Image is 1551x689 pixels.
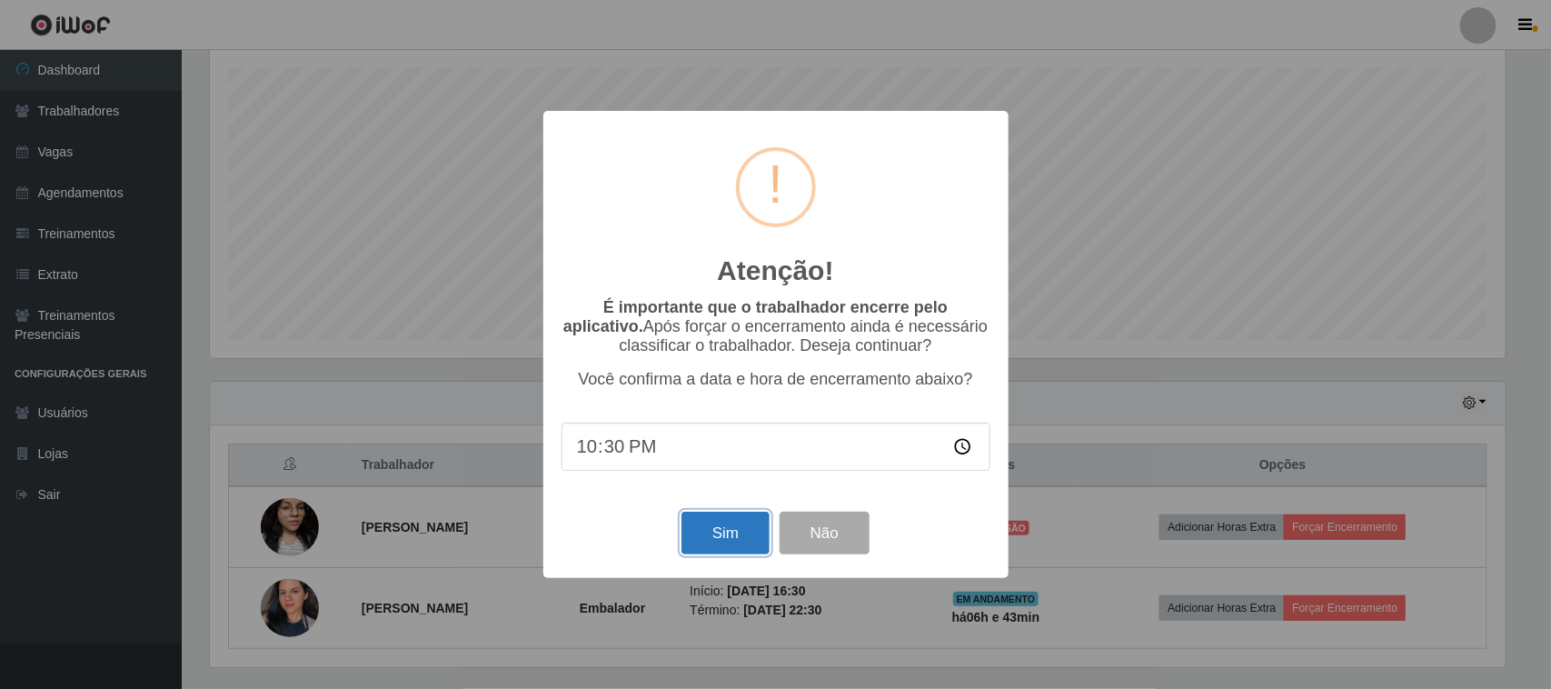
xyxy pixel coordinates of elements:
[562,370,990,389] p: Você confirma a data e hora de encerramento abaixo?
[562,298,990,355] p: Após forçar o encerramento ainda é necessário classificar o trabalhador. Deseja continuar?
[780,512,870,554] button: Não
[681,512,770,554] button: Sim
[717,255,833,287] h2: Atenção!
[563,298,948,335] b: É importante que o trabalhador encerre pelo aplicativo.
